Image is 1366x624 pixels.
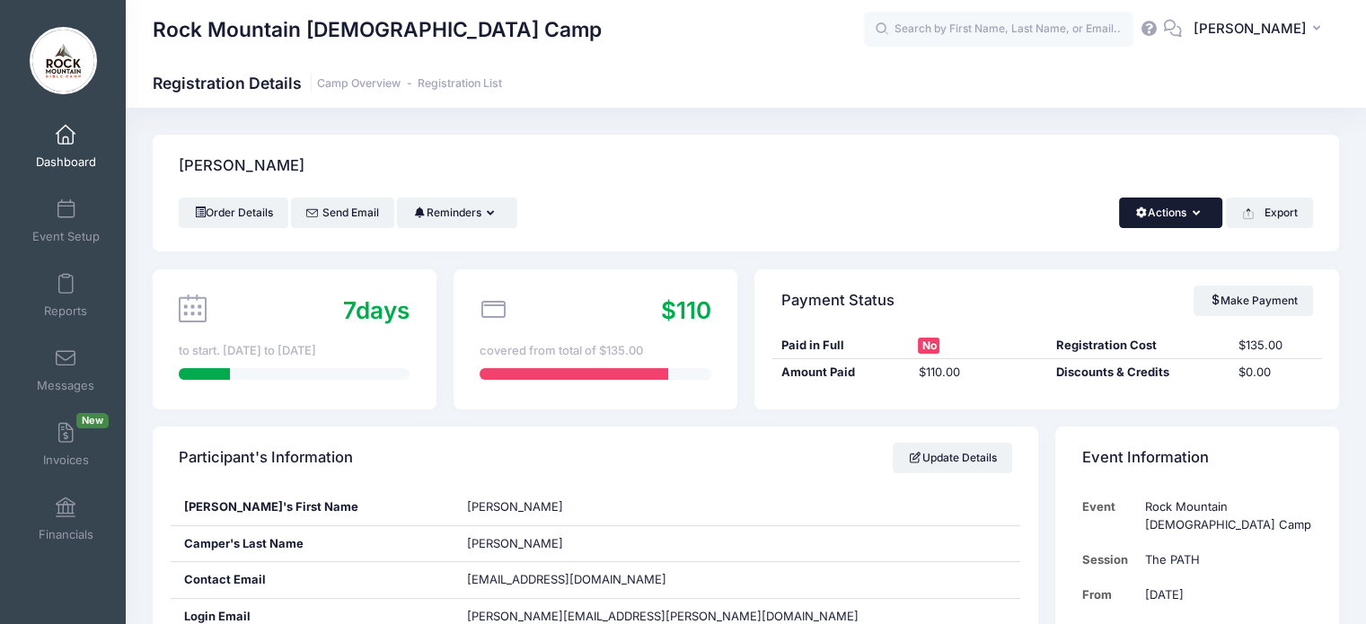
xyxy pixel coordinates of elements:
[179,342,410,360] div: to start. [DATE] to [DATE]
[23,264,109,327] a: Reports
[467,499,563,514] span: [PERSON_NAME]
[39,527,93,542] span: Financials
[23,413,109,476] a: InvoicesNew
[772,364,910,382] div: Amount Paid
[179,198,288,228] a: Order Details
[36,154,96,170] span: Dashboard
[23,189,109,252] a: Event Setup
[397,198,516,228] button: Reminders
[153,74,502,92] h1: Registration Details
[32,229,100,244] span: Event Setup
[1194,286,1313,316] a: Make Payment
[1119,198,1222,228] button: Actions
[343,296,356,324] span: 7
[179,433,353,484] h4: Participant's Information
[171,562,454,598] div: Contact Email
[317,77,401,91] a: Camp Overview
[343,293,410,328] div: days
[467,536,563,550] span: [PERSON_NAME]
[44,303,87,319] span: Reports
[1136,577,1312,612] td: [DATE]
[1047,337,1230,355] div: Registration Cost
[291,198,394,228] a: Send Email
[910,364,1047,382] div: $110.00
[1047,364,1230,382] div: Discounts & Credits
[1082,489,1137,542] td: Event
[1136,542,1312,577] td: The PATH
[772,337,910,355] div: Paid in Full
[1194,19,1307,39] span: [PERSON_NAME]
[37,378,94,393] span: Messages
[23,338,109,401] a: Messages
[153,9,602,50] h1: Rock Mountain [DEMOGRAPHIC_DATA] Camp
[1182,9,1339,50] button: [PERSON_NAME]
[418,77,502,91] a: Registration List
[179,141,304,192] h4: [PERSON_NAME]
[30,27,97,94] img: Rock Mountain Bible Camp
[893,443,1012,473] a: Update Details
[171,489,454,525] div: [PERSON_NAME]'s First Name
[864,12,1133,48] input: Search by First Name, Last Name, or Email...
[1082,542,1137,577] td: Session
[76,413,109,428] span: New
[781,275,895,326] h4: Payment Status
[1230,337,1322,355] div: $135.00
[1082,433,1209,484] h4: Event Information
[23,488,109,550] a: Financials
[467,572,666,586] span: [EMAIL_ADDRESS][DOMAIN_NAME]
[1136,489,1312,542] td: Rock Mountain [DEMOGRAPHIC_DATA] Camp
[1230,364,1322,382] div: $0.00
[23,115,109,178] a: Dashboard
[661,296,711,324] span: $110
[918,338,939,354] span: No
[43,453,89,468] span: Invoices
[171,526,454,562] div: Camper's Last Name
[1082,577,1137,612] td: From
[480,342,710,360] div: covered from total of $135.00
[1226,198,1313,228] button: Export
